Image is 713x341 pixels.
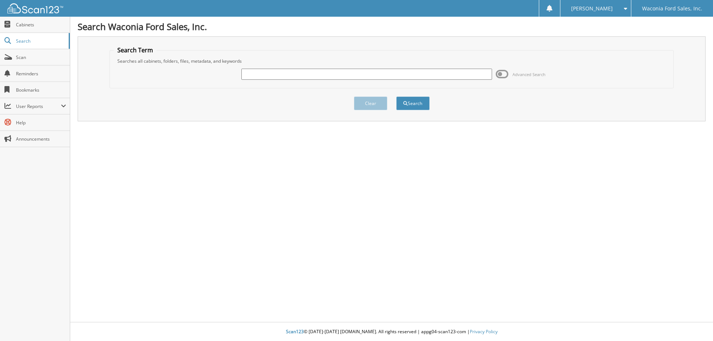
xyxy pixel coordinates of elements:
[470,328,498,335] a: Privacy Policy
[571,6,613,11] span: [PERSON_NAME]
[16,103,61,109] span: User Reports
[16,38,65,44] span: Search
[7,3,63,13] img: scan123-logo-white.svg
[70,323,713,341] div: © [DATE]-[DATE] [DOMAIN_NAME]. All rights reserved | appg04-scan123-com |
[396,96,430,110] button: Search
[16,87,66,93] span: Bookmarks
[642,6,702,11] span: Waconia Ford Sales, Inc.
[354,96,387,110] button: Clear
[286,328,304,335] span: Scan123
[78,20,706,33] h1: Search Waconia Ford Sales, Inc.
[16,119,66,126] span: Help
[16,22,66,28] span: Cabinets
[114,58,670,64] div: Searches all cabinets, folders, files, metadata, and keywords
[512,72,546,77] span: Advanced Search
[676,305,713,341] iframe: Chat Widget
[16,71,66,77] span: Reminders
[16,54,66,60] span: Scan
[16,136,66,142] span: Announcements
[114,46,157,54] legend: Search Term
